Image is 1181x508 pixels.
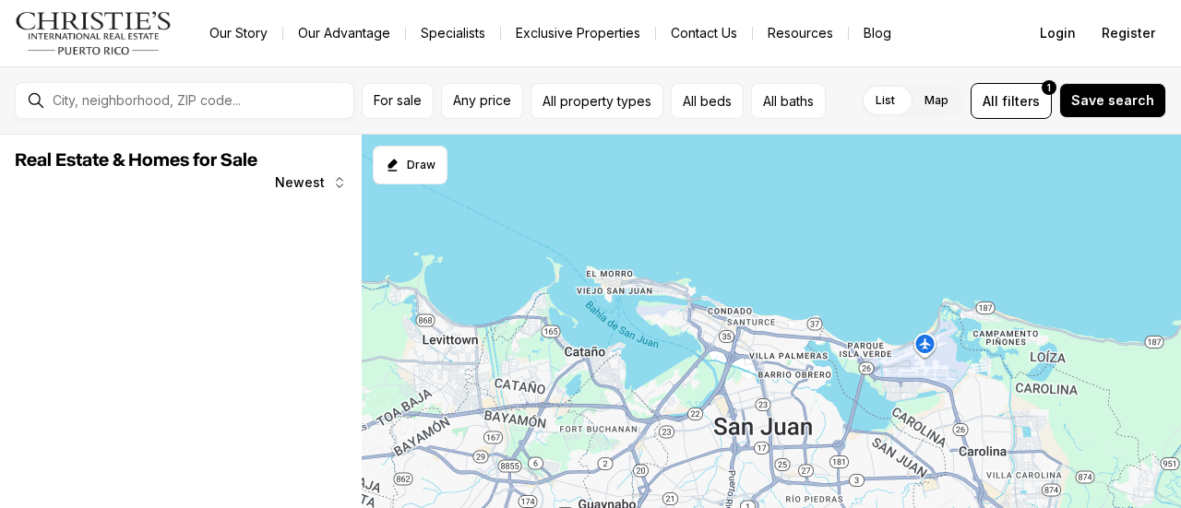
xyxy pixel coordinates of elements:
button: All property types [531,83,663,119]
a: Exclusive Properties [501,20,655,46]
span: filters [1002,91,1040,111]
button: Register [1091,15,1166,52]
img: logo [15,11,173,55]
button: For sale [362,83,434,119]
button: All beds [671,83,744,119]
span: For sale [374,93,422,108]
button: Allfilters1 [971,83,1052,119]
span: Any price [453,93,511,108]
a: Blog [849,20,906,46]
button: Login [1029,15,1087,52]
span: 1 [1047,80,1051,95]
button: Contact Us [656,20,752,46]
span: All [983,91,998,111]
span: Login [1040,26,1076,41]
button: Newest [264,164,358,201]
a: Resources [753,20,848,46]
span: Register [1102,26,1155,41]
button: Save search [1059,83,1166,118]
button: Start drawing [373,146,447,184]
a: Our Advantage [283,20,405,46]
button: All baths [751,83,826,119]
a: Specialists [406,20,500,46]
span: Save search [1071,93,1154,108]
button: Any price [441,83,523,119]
a: Our Story [195,20,282,46]
span: Real Estate & Homes for Sale [15,151,257,170]
label: List [861,84,910,117]
span: Newest [275,175,325,190]
label: Map [910,84,963,117]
